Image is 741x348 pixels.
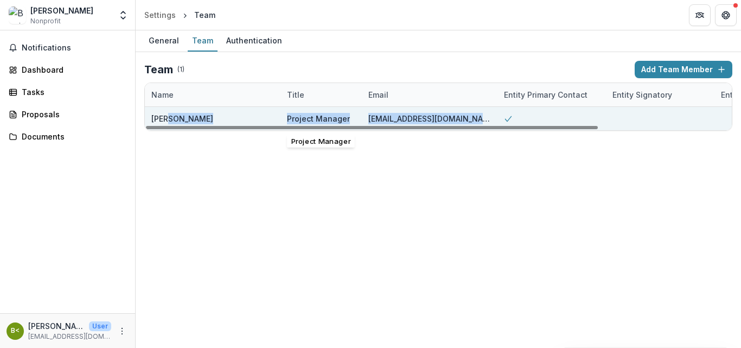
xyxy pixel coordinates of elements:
[11,327,20,334] div: Benjamin Ang <ekhalangkawi@gmail.com>
[4,128,131,145] a: Documents
[4,83,131,101] a: Tasks
[116,4,131,26] button: Open entity switcher
[280,83,362,106] div: Title
[635,61,732,78] button: Add Team Member
[144,33,183,48] div: General
[116,325,129,338] button: More
[30,16,61,26] span: Nonprofit
[9,7,26,24] img: Benjamin Ang Kah Wah
[140,7,180,23] a: Settings
[606,83,714,106] div: Entity Signatory
[140,7,220,23] nav: breadcrumb
[28,332,111,341] p: [EMAIL_ADDRESS][DOMAIN_NAME]
[177,65,184,74] p: ( 1 )
[194,9,215,21] div: Team
[22,86,122,98] div: Tasks
[222,30,286,52] a: Authentication
[89,321,111,331] p: User
[144,30,183,52] a: General
[145,83,280,106] div: Name
[280,89,311,100] div: Title
[144,63,173,76] h2: Team
[368,113,491,124] div: [EMAIL_ADDRESS][DOMAIN_NAME]
[28,320,85,332] p: [PERSON_NAME] <[EMAIL_ADDRESS][DOMAIN_NAME]>
[4,61,131,79] a: Dashboard
[4,39,131,56] button: Notifications
[497,83,606,106] div: Entity Primary Contact
[4,105,131,123] a: Proposals
[715,4,737,26] button: Get Help
[689,4,711,26] button: Partners
[144,9,176,21] div: Settings
[151,113,213,124] div: [PERSON_NAME]
[22,64,122,75] div: Dashboard
[22,109,122,120] div: Proposals
[287,113,350,124] div: Project Manager
[222,33,286,48] div: Authentication
[362,83,497,106] div: Email
[30,5,93,16] div: [PERSON_NAME]
[497,89,594,100] div: Entity Primary Contact
[22,43,126,53] span: Notifications
[606,89,679,100] div: Entity Signatory
[145,89,180,100] div: Name
[22,131,122,142] div: Documents
[188,30,218,52] a: Team
[188,33,218,48] div: Team
[362,89,395,100] div: Email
